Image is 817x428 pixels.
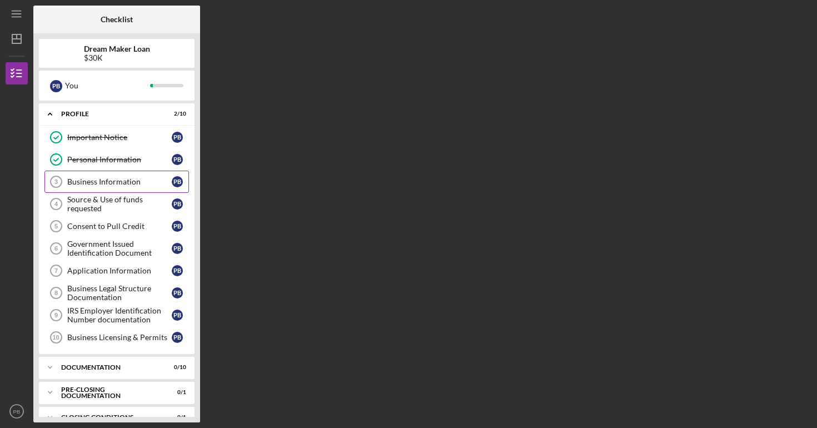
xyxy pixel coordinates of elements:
[67,177,172,186] div: Business Information
[61,386,158,399] div: Pre-Closing Documentation
[44,193,189,215] a: 4Source & Use of funds requestedPB
[61,111,158,117] div: Profile
[61,414,158,421] div: Closing Conditions
[67,155,172,164] div: Personal Information
[172,198,183,210] div: P B
[67,240,172,257] div: Government Issued Identification Document
[44,215,189,237] a: 5Consent to Pull CreditPB
[67,306,172,324] div: IRS Employer Identification Number documentation
[172,243,183,254] div: P B
[54,290,58,296] tspan: 8
[101,15,133,24] b: Checklist
[166,111,186,117] div: 2 / 10
[65,76,150,95] div: You
[172,154,183,165] div: P B
[44,171,189,193] a: 3Business InformationPB
[172,176,183,187] div: P B
[172,332,183,343] div: P B
[172,265,183,276] div: P B
[44,148,189,171] a: Personal InformationPB
[52,334,59,341] tspan: 10
[166,414,186,421] div: 0 / 1
[44,126,189,148] a: Important NoticePB
[6,400,28,422] button: PB
[54,267,58,274] tspan: 7
[44,282,189,304] a: 8Business Legal Structure DocumentationPB
[67,266,172,275] div: Application Information
[44,237,189,260] a: 6Government Issued Identification DocumentPB
[84,44,150,53] b: Dream Maker Loan
[172,132,183,143] div: P B
[44,326,189,349] a: 10Business Licensing & PermitsPB
[54,201,58,207] tspan: 4
[54,178,58,185] tspan: 3
[166,389,186,396] div: 0 / 1
[166,364,186,371] div: 0 / 10
[172,221,183,232] div: P B
[67,133,172,142] div: Important Notice
[44,304,189,326] a: 9IRS Employer Identification Number documentationPB
[54,312,58,318] tspan: 9
[44,260,189,282] a: 7Application InformationPB
[67,195,172,213] div: Source & Use of funds requested
[50,80,62,92] div: P B
[67,333,172,342] div: Business Licensing & Permits
[172,310,183,321] div: P B
[67,222,172,231] div: Consent to Pull Credit
[67,284,172,302] div: Business Legal Structure Documentation
[61,364,158,371] div: Documentation
[172,287,183,298] div: P B
[13,409,21,415] text: PB
[84,53,150,62] div: $30K
[54,223,58,230] tspan: 5
[54,245,58,252] tspan: 6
